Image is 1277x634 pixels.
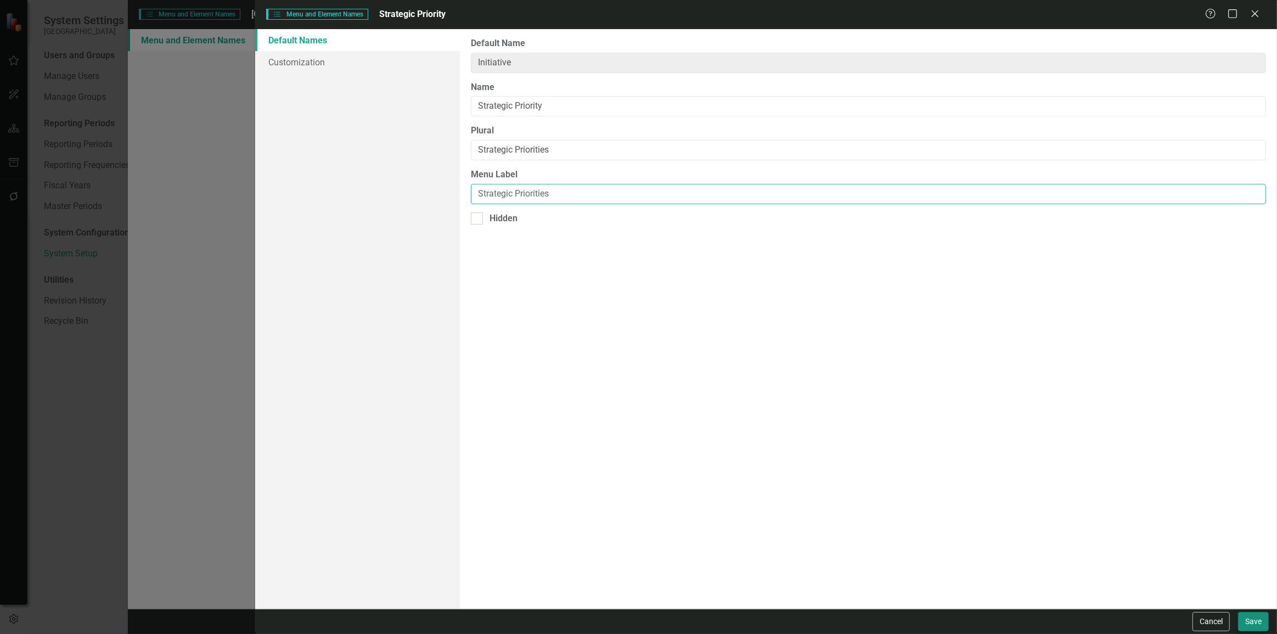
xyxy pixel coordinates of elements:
a: Customization [255,51,459,73]
label: Menu Label [471,169,1266,181]
span: Menu and Element Names [266,9,368,20]
input: Initiatives [471,140,1266,160]
label: Plural [471,125,1266,137]
button: Cancel [1192,612,1230,631]
button: Save [1238,612,1269,631]
span: Strategic Priority [379,9,446,19]
div: Hidden [490,212,517,225]
input: Initiative [471,96,1266,116]
input: Initiatives [471,184,1266,204]
a: Default Names [255,29,459,51]
label: Name [471,81,1266,94]
label: Default Name [471,37,1266,50]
